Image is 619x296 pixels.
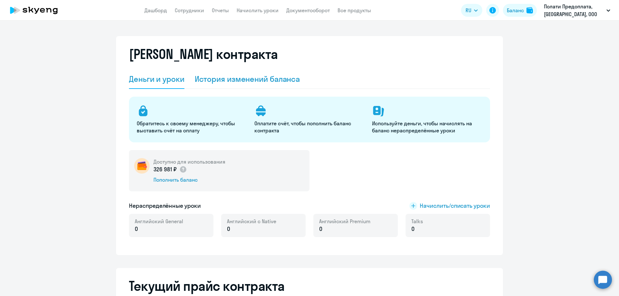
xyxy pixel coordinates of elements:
[503,4,537,17] button: Балансbalance
[461,4,482,17] button: RU
[541,3,614,18] button: Полати Предоплата, [GEOGRAPHIC_DATA], ООО
[254,120,364,134] p: Оплатите счёт, чтобы пополнить баланс контракта
[153,176,225,183] div: Пополнить баланс
[286,7,330,14] a: Документооборот
[466,6,471,14] span: RU
[135,225,138,233] span: 0
[153,158,225,165] h5: Доступно для использования
[227,218,276,225] span: Английский с Native
[129,202,201,210] h5: Нераспределённые уроки
[319,218,370,225] span: Английский Premium
[227,225,230,233] span: 0
[411,218,423,225] span: Talks
[175,7,204,14] a: Сотрудники
[237,7,279,14] a: Начислить уроки
[134,158,150,174] img: wallet-circle.png
[420,202,490,210] span: Начислить/списать уроки
[129,46,278,62] h2: [PERSON_NAME] контракта
[144,7,167,14] a: Дашборд
[507,6,524,14] div: Баланс
[153,165,187,174] p: 326 981 ₽
[411,225,415,233] span: 0
[338,7,371,14] a: Все продукты
[137,120,247,134] p: Обратитесь к своему менеджеру, чтобы выставить счёт на оплату
[195,74,300,84] div: История изменений баланса
[372,120,482,134] p: Используйте деньги, чтобы начислять на баланс нераспределённые уроки
[135,218,183,225] span: Английский General
[544,3,604,18] p: Полати Предоплата, [GEOGRAPHIC_DATA], ООО
[212,7,229,14] a: Отчеты
[526,7,533,14] img: balance
[319,225,322,233] span: 0
[129,278,490,294] h2: Текущий прайс контракта
[129,74,184,84] div: Деньги и уроки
